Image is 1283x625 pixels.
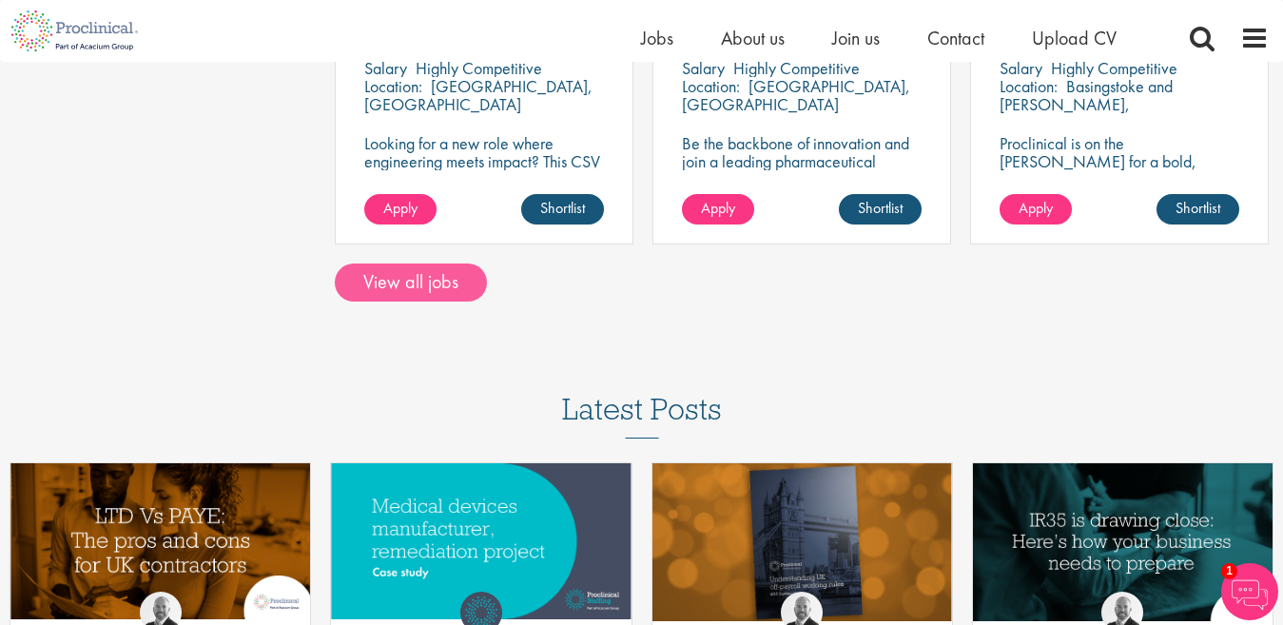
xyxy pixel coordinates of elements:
[973,463,1273,621] img: IR35 is drawing close: Here’s how your business needs to prepare
[682,134,922,206] p: Be the backbone of innovation and join a leading pharmaceutical company to help keep life-changin...
[521,194,604,225] a: Shortlist
[562,393,722,439] h3: Latest Posts
[682,57,725,79] span: Salary
[383,198,418,218] span: Apply
[1000,57,1042,79] span: Salary
[682,75,910,115] p: [GEOGRAPHIC_DATA], [GEOGRAPHIC_DATA]
[1000,134,1239,243] p: Proclinical is on the [PERSON_NAME] for a bold, innovative thinker who is ready to help push the ...
[1051,57,1177,79] p: Highly Competitive
[682,75,740,97] span: Location:
[701,198,735,218] span: Apply
[1000,194,1072,225] a: Apply
[1000,75,1173,133] p: Basingstoke and [PERSON_NAME], [GEOGRAPHIC_DATA]
[652,463,952,622] img: Understanding IR35 2020 - Guidebook Life Sciences
[416,57,542,79] p: Highly Competitive
[364,57,407,79] span: Salary
[1032,26,1117,50] a: Upload CV
[733,57,860,79] p: Highly Competitive
[641,26,673,50] a: Jobs
[10,463,310,619] img: LTD Vs PAYE pros and cons for UK contractors
[335,264,487,302] a: View all jobs
[1000,75,1058,97] span: Location:
[1157,194,1239,225] a: Shortlist
[1221,563,1278,620] img: Chatbot
[364,194,437,225] a: Apply
[839,194,922,225] a: Shortlist
[832,26,880,50] a: Join us
[721,26,785,50] a: About us
[927,26,984,50] a: Contact
[364,75,422,97] span: Location:
[682,194,754,225] a: Apply
[364,134,604,188] p: Looking for a new role where engineering meets impact? This CSV Engineer role is calling your name!
[1221,563,1237,579] span: 1
[1019,198,1053,218] span: Apply
[364,75,593,115] p: [GEOGRAPHIC_DATA], [GEOGRAPHIC_DATA]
